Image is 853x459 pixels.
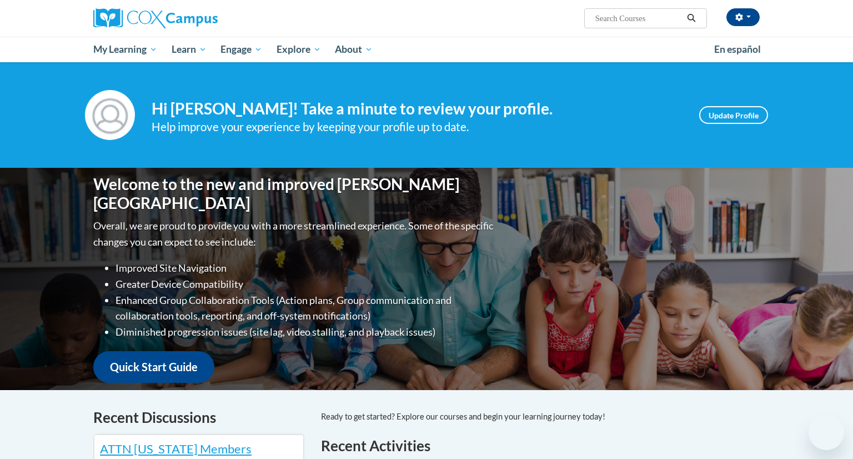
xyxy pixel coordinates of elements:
[328,37,380,62] a: About
[116,276,496,292] li: Greater Device Compatibility
[269,37,328,62] a: Explore
[93,175,496,212] h1: Welcome to the new and improved [PERSON_NAME][GEOGRAPHIC_DATA]
[152,118,683,136] div: Help improve your experience by keeping your profile up to date.
[699,106,768,124] a: Update Profile
[93,351,214,383] a: Quick Start Guide
[86,37,164,62] a: My Learning
[100,441,252,456] a: ATTN [US_STATE] Members
[93,218,496,250] p: Overall, we are proud to provide you with a more streamlined experience. Some of the specific cha...
[172,43,207,56] span: Learn
[220,43,262,56] span: Engage
[809,415,844,450] iframe: Button to launch messaging window
[116,292,496,325] li: Enhanced Group Collaboration Tools (Action plans, Group communication and collaboration tools, re...
[164,37,214,62] a: Learn
[277,43,321,56] span: Explore
[116,324,496,340] li: Diminished progression issues (site lag, video stalling, and playback issues)
[85,90,135,140] img: Profile Image
[321,436,760,456] h1: Recent Activities
[93,407,304,428] h4: Recent Discussions
[93,8,218,28] img: Cox Campus
[335,43,373,56] span: About
[683,12,700,25] button: Search
[116,260,496,276] li: Improved Site Navigation
[726,8,760,26] button: Account Settings
[594,12,683,25] input: Search Courses
[213,37,269,62] a: Engage
[152,99,683,118] h4: Hi [PERSON_NAME]! Take a minute to review your profile.
[77,37,776,62] div: Main menu
[93,8,304,28] a: Cox Campus
[707,38,768,61] a: En español
[714,43,761,55] span: En español
[93,43,157,56] span: My Learning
